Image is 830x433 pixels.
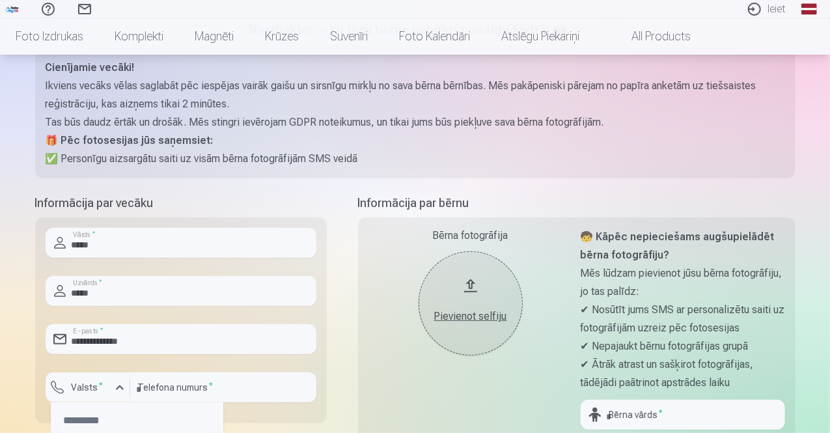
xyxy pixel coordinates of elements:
[581,301,785,337] p: ✔ Nosūtīt jums SMS ar personalizētu saiti uz fotogrāfijām uzreiz pēc fotosesijas
[383,18,486,55] a: Foto kalendāri
[432,309,510,324] div: Pievienot selfiju
[35,194,327,212] h5: Informācija par vecāku
[46,372,130,402] button: Valsts*
[179,18,249,55] a: Magnēti
[46,61,135,74] strong: Cienījamie vecāki!
[581,356,785,392] p: ✔ Ātrāk atrast un sašķirot fotogrāfijas, tādējādi paātrinot apstrādes laiku
[419,251,523,356] button: Pievienot selfiju
[99,18,179,55] a: Komplekti
[46,150,785,168] p: ✅ Personīgu aizsargātu saiti uz visām bērna fotogrāfijām SMS veidā
[66,381,109,394] label: Valsts
[581,264,785,301] p: Mēs lūdzam pievienot jūsu bērna fotogrāfiju, jo tas palīdz:
[486,18,595,55] a: Atslēgu piekariņi
[5,5,20,13] img: /fa1
[595,18,706,55] a: All products
[46,77,785,113] p: Ikviens vecāks vēlas saglabāt pēc iespējas vairāk gaišu un sirsnīgu mirkļu no sava bērna bērnības...
[314,18,383,55] a: Suvenīri
[358,194,795,212] h5: Informācija par bērnu
[368,228,573,244] div: Bērna fotogrāfija
[46,113,785,132] p: Tas būs daudz ērtāk un drošāk. Mēs stingri ievērojam GDPR noteikumus, un tikai jums būs piekļuve ...
[46,134,214,147] strong: 🎁 Pēc fotosesijas jūs saņemsiet:
[581,337,785,356] p: ✔ Nepajaukt bērnu fotogrāfijas grupā
[249,18,314,55] a: Krūzes
[581,230,775,261] strong: 🧒 Kāpēc nepieciešams augšupielādēt bērna fotogrāfiju?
